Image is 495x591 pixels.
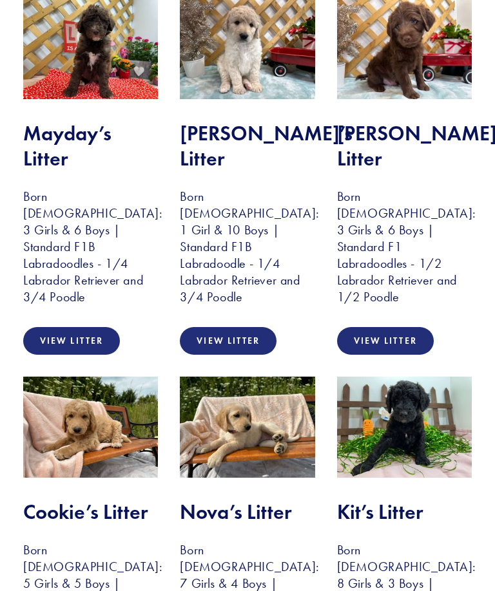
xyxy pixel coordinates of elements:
[180,327,277,355] a: View Litter
[180,188,315,305] h3: Born [DEMOGRAPHIC_DATA]: 1 Girl & 10 Boys | Standard F1B Labradoodle - 1/4 Labrador Retriever and...
[23,188,158,305] h3: Born [DEMOGRAPHIC_DATA]: 3 Girls & 6 Boys | Standard F1B Labradoodles - 1/4 Labrador Retriever an...
[337,500,472,524] h2: Kit’s Litter
[23,500,158,524] h2: Cookie’s Litter
[23,121,158,171] h2: Mayday’s Litter
[337,327,434,355] a: View Litter
[337,188,472,305] h3: Born [DEMOGRAPHIC_DATA]: 3 Girls & 6 Boys | Standard F1 Labradoodles - 1/2 Labrador Retriever and...
[337,121,472,171] h2: [PERSON_NAME]’s Litter
[180,500,315,524] h2: Nova’s Litter
[23,327,120,355] a: View Litter
[180,121,315,171] h2: [PERSON_NAME]’s Litter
